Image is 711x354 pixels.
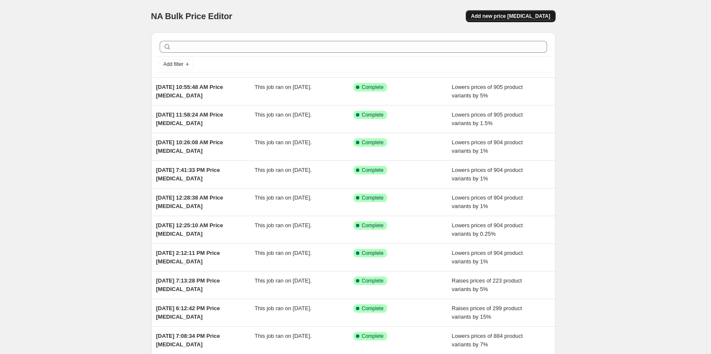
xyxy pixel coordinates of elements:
[156,111,224,126] span: [DATE] 11:58:24 AM Price [MEDICAL_DATA]
[452,222,523,237] span: Lowers prices of 904 product variants by 0.25%
[156,84,224,99] span: [DATE] 10:55:48 AM Price [MEDICAL_DATA]
[466,10,555,22] button: Add new price [MEDICAL_DATA]
[452,167,523,182] span: Lowers prices of 904 product variants by 1%
[362,333,384,340] span: Complete
[362,277,384,284] span: Complete
[452,139,523,154] span: Lowers prices of 904 product variants by 1%
[362,250,384,257] span: Complete
[255,277,312,284] span: This job ran on [DATE].
[362,194,384,201] span: Complete
[452,84,523,99] span: Lowers prices of 905 product variants by 5%
[255,222,312,228] span: This job ran on [DATE].
[255,333,312,339] span: This job ran on [DATE].
[151,11,232,21] span: NA Bulk Price Editor
[160,59,194,69] button: Add filter
[362,84,384,91] span: Complete
[452,111,523,126] span: Lowers prices of 905 product variants by 1.5%
[362,111,384,118] span: Complete
[255,305,312,311] span: This job ran on [DATE].
[255,139,312,146] span: This job ran on [DATE].
[452,277,522,292] span: Raises prices of 223 product variants by 5%
[156,305,220,320] span: [DATE] 6:12:42 PM Price [MEDICAL_DATA]
[255,250,312,256] span: This job ran on [DATE].
[362,139,384,146] span: Complete
[471,13,550,20] span: Add new price [MEDICAL_DATA]
[156,250,220,265] span: [DATE] 2:12:11 PM Price [MEDICAL_DATA]
[163,61,183,68] span: Add filter
[156,222,224,237] span: [DATE] 12:25:10 AM Price [MEDICAL_DATA]
[452,305,522,320] span: Raises prices of 299 product variants by 15%
[362,167,384,174] span: Complete
[362,222,384,229] span: Complete
[362,305,384,312] span: Complete
[452,333,523,348] span: Lowers prices of 884 product variants by 7%
[255,84,312,90] span: This job ran on [DATE].
[255,111,312,118] span: This job ran on [DATE].
[156,139,224,154] span: [DATE] 10:26:08 AM Price [MEDICAL_DATA]
[156,167,220,182] span: [DATE] 7:41:33 PM Price [MEDICAL_DATA]
[255,167,312,173] span: This job ran on [DATE].
[156,277,220,292] span: [DATE] 7:13:28 PM Price [MEDICAL_DATA]
[156,194,224,209] span: [DATE] 12:28:38 AM Price [MEDICAL_DATA]
[255,194,312,201] span: This job ran on [DATE].
[156,333,220,348] span: [DATE] 7:08:34 PM Price [MEDICAL_DATA]
[452,250,523,265] span: Lowers prices of 904 product variants by 1%
[452,194,523,209] span: Lowers prices of 904 product variants by 1%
